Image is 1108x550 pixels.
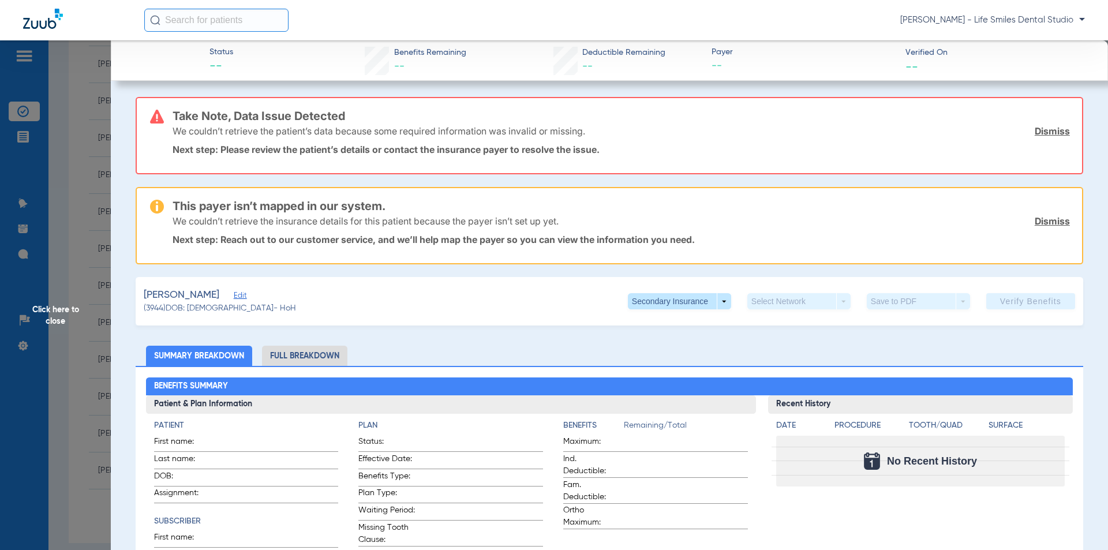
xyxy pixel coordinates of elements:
span: Benefits Type: [358,470,415,486]
span: -- [582,61,593,72]
span: Edit [234,291,244,302]
img: Calendar [864,452,880,470]
h3: Recent History [768,395,1073,414]
span: Ind. Deductible: [563,453,620,477]
img: error-icon [150,110,164,124]
app-breakdown-title: Benefits [563,420,624,436]
a: Dismiss [1035,215,1070,227]
span: Fam. Deductible: [563,479,620,503]
h4: Procedure [834,420,905,432]
li: Full Breakdown [262,346,347,366]
h3: Take Note, Data Issue Detected [173,110,1070,122]
p: Next step: Reach out to our customer service, and we’ll help map the payer so you can view the in... [173,234,1070,245]
span: No Recent History [887,455,977,467]
span: Remaining/Total [624,420,748,436]
h4: Date [776,420,825,432]
app-breakdown-title: Tooth/Quad [909,420,985,436]
span: [PERSON_NAME] [144,288,219,302]
span: First name: [154,532,211,547]
span: Plan Type: [358,487,415,503]
span: Effective Date: [358,453,415,469]
span: Status: [358,436,415,451]
h4: Tooth/Quad [909,420,985,432]
h3: Patient & Plan Information [146,395,756,414]
span: -- [905,60,918,72]
img: warning-icon [150,200,164,214]
span: Maximum: [563,436,620,451]
p: We couldn’t retrieve the patient’s data because some required information was invalid or missing. [173,125,585,137]
span: Missing Tooth Clause: [358,522,415,546]
h4: Surface [989,420,1065,432]
input: Search for patients [144,9,289,32]
span: Verified On [905,47,1090,59]
p: We couldn’t retrieve the insurance details for this patient because the payer isn’t set up yet. [173,215,559,227]
h4: Subscriber [154,515,339,527]
h3: This payer isn’t mapped in our system. [173,200,1070,212]
span: DOB: [154,470,211,486]
span: Last name: [154,453,211,469]
span: -- [209,59,233,75]
h2: Benefits Summary [146,377,1073,396]
a: Dismiss [1035,125,1070,137]
p: Next step: Please review the patient’s details or contact the insurance payer to resolve the issue. [173,144,1070,155]
button: Secondary Insurance [628,293,731,309]
app-breakdown-title: Surface [989,420,1065,436]
span: First name: [154,436,211,451]
span: -- [712,59,896,73]
img: Zuub Logo [23,9,63,29]
h4: Patient [154,420,339,432]
iframe: Chat Widget [1050,495,1108,550]
span: Status [209,46,233,58]
span: Ortho Maximum: [563,504,620,529]
app-breakdown-title: Date [776,420,825,436]
span: Payer [712,46,896,58]
h4: Plan [358,420,543,432]
img: Search Icon [150,15,160,25]
span: (3944) DOB: [DEMOGRAPHIC_DATA] - HoH [144,302,296,315]
app-breakdown-title: Procedure [834,420,905,436]
li: Summary Breakdown [146,346,252,366]
span: -- [394,61,405,72]
h4: Benefits [563,420,624,432]
span: Benefits Remaining [394,47,466,59]
span: Deductible Remaining [582,47,665,59]
span: Assignment: [154,487,211,503]
span: [PERSON_NAME] - Life Smiles Dental Studio [900,14,1085,26]
span: Waiting Period: [358,504,415,520]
